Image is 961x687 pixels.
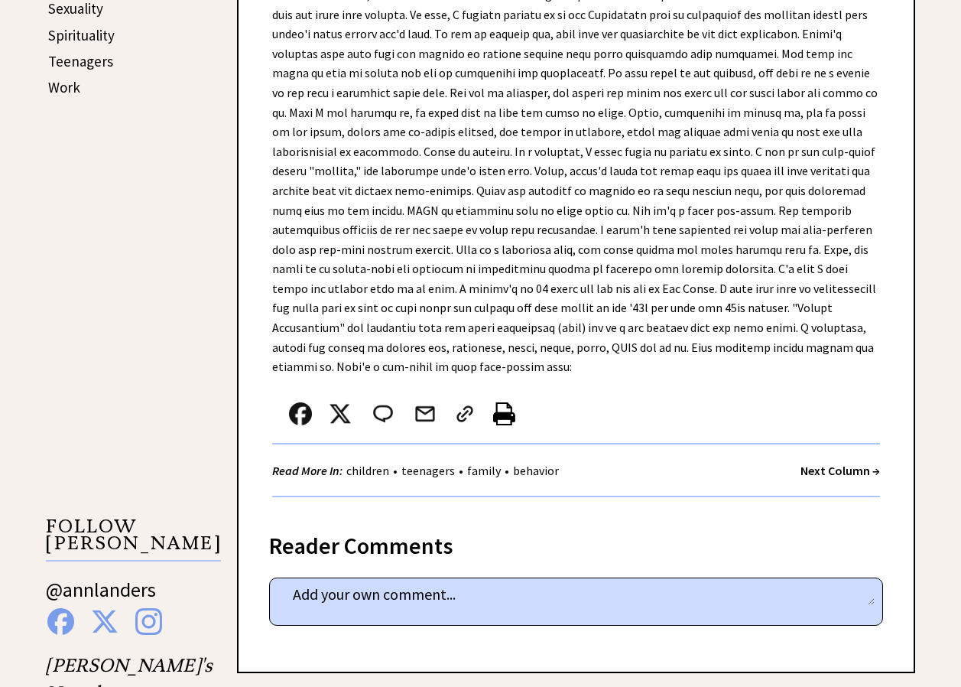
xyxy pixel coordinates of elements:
iframe: Advertisement [46,140,199,446]
img: mail.png [414,402,437,425]
img: message_round%202.png [370,402,396,425]
a: family [463,463,505,478]
div: Reader Comments [269,529,883,554]
a: teenagers [398,463,459,478]
img: printer%20icon.png [493,402,515,425]
div: • • • [272,461,563,480]
a: Next Column → [800,463,880,478]
a: children [343,463,393,478]
strong: Read More In: [272,463,343,478]
a: @annlanders [46,577,156,617]
p: FOLLOW [PERSON_NAME] [46,518,221,562]
img: x_small.png [329,402,352,425]
img: facebook.png [289,402,312,425]
img: instagram%20blue.png [135,608,162,635]
img: x%20blue.png [91,608,119,635]
a: Work [48,78,80,96]
a: Spirituality [48,26,115,44]
img: link_02.png [453,402,476,425]
a: Teenagers [48,52,113,70]
img: facebook%20blue.png [47,608,74,635]
a: behavior [509,463,563,478]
